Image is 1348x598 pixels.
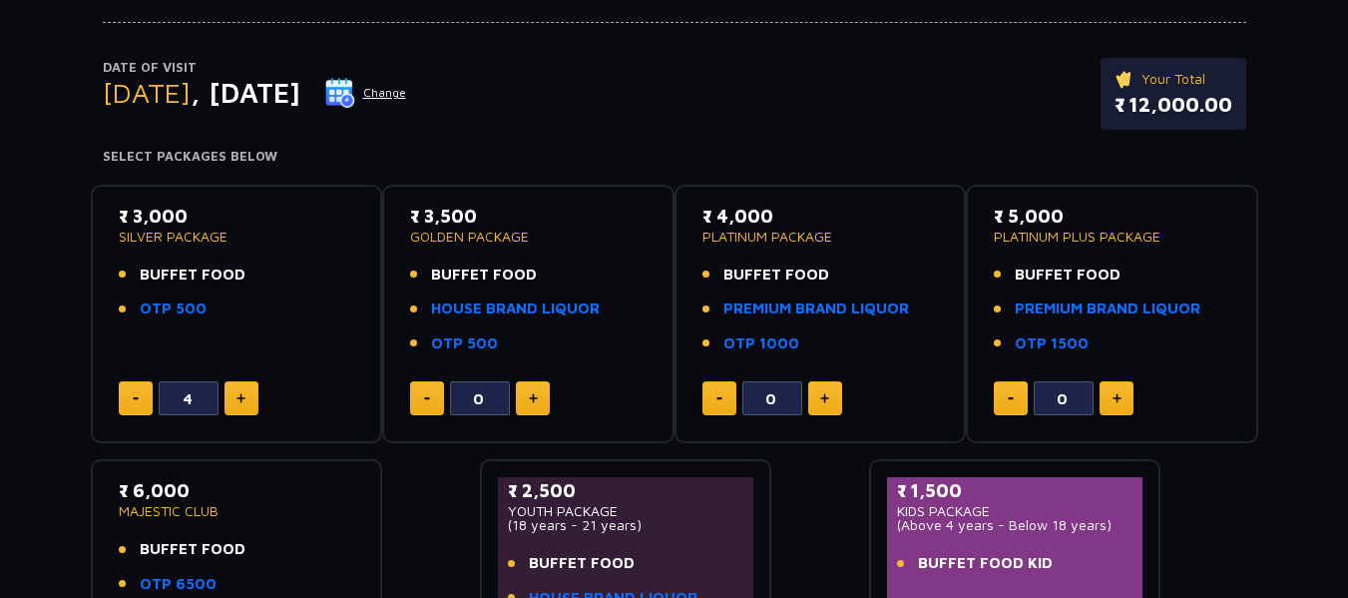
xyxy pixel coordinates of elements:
span: BUFFET FOOD [431,264,537,287]
p: (18 years - 21 years) [508,518,744,532]
a: OTP 500 [431,332,498,355]
p: Date of Visit [103,58,407,78]
img: minus [1008,397,1014,400]
span: BUFFET FOOD [140,264,245,287]
a: OTP 500 [140,298,207,320]
a: HOUSE BRAND LIQUOR [431,298,600,320]
p: PLATINUM PLUS PACKAGE [994,230,1230,244]
img: plus [1113,393,1122,403]
img: plus [820,393,829,403]
span: BUFFET FOOD [529,552,635,575]
button: Change [324,77,407,109]
a: PREMIUM BRAND LIQUOR [1015,298,1200,320]
a: OTP 1500 [1015,332,1089,355]
p: Your Total [1115,68,1232,90]
span: BUFFET FOOD [723,264,829,287]
span: BUFFET FOOD [140,538,245,561]
p: SILVER PACKAGE [119,230,355,244]
p: ₹ 12,000.00 [1115,90,1232,120]
p: ₹ 4,000 [702,203,939,230]
p: YOUTH PACKAGE [508,504,744,518]
img: minus [424,397,430,400]
h4: Select Packages Below [103,149,1246,165]
p: (Above 4 years - Below 18 years) [897,518,1133,532]
p: ₹ 2,500 [508,477,744,504]
img: plus [529,393,538,403]
a: OTP 6500 [140,573,217,596]
p: ₹ 5,000 [994,203,1230,230]
p: ₹ 1,500 [897,477,1133,504]
span: , [DATE] [191,76,300,109]
p: ₹ 3,000 [119,203,355,230]
a: PREMIUM BRAND LIQUOR [723,298,909,320]
a: OTP 1000 [723,332,799,355]
p: PLATINUM PACKAGE [702,230,939,244]
span: BUFFET FOOD [1015,264,1121,287]
p: ₹ 6,000 [119,477,355,504]
p: MAJESTIC CLUB [119,504,355,518]
img: minus [716,397,722,400]
p: GOLDEN PACKAGE [410,230,647,244]
img: minus [133,397,139,400]
p: KIDS PACKAGE [897,504,1133,518]
span: [DATE] [103,76,191,109]
p: ₹ 3,500 [410,203,647,230]
img: plus [236,393,245,403]
img: ticket [1115,68,1135,90]
span: BUFFET FOOD KID [918,552,1053,575]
